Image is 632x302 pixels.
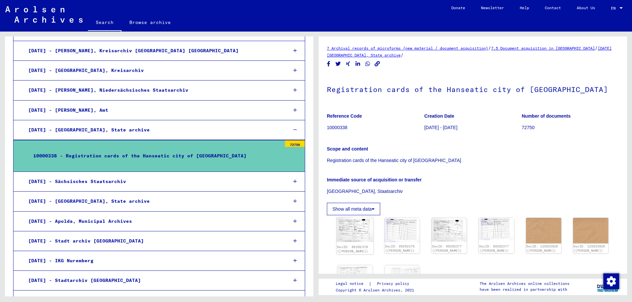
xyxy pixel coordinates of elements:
[285,140,305,147] div: 72750
[88,14,121,32] a: Search
[385,244,415,253] a: DocID: 89292376 ([PERSON_NAME])
[384,218,420,242] img: 002.jpg
[522,124,619,131] p: 72750
[327,74,619,103] h1: Registration cards of the Hanseatic city of [GEOGRAPHIC_DATA]
[526,218,561,244] img: 001.jpg
[611,6,618,11] span: EN
[327,146,368,151] b: Scope and content
[23,104,282,117] div: [DATE] - [PERSON_NAME], Amt
[325,60,332,68] button: Share on Facebook
[336,287,417,293] p: Copyright © Arolsen Archives, 2021
[337,245,368,253] a: DocID: 89292376 ([PERSON_NAME])
[480,281,569,287] p: The Arolsen Archives online collections
[374,60,381,68] button: Copy link
[479,218,514,240] img: 002.jpg
[595,278,620,295] img: yv_logo.png
[121,14,179,30] a: Browse archive
[573,244,605,253] a: DocID: 125833928 ([PERSON_NAME])
[23,64,282,77] div: [DATE] - [GEOGRAPHIC_DATA], Kreisarchiv
[603,273,619,289] div: Change consent
[336,217,374,242] img: 001.jpg
[480,287,569,292] p: have been realized in partnership with
[336,280,417,287] div: |
[23,215,282,228] div: [DATE] - Apolda, Municipal Archives
[23,44,282,57] div: [DATE] - [PERSON_NAME], Kreisarchiv [GEOGRAPHIC_DATA] [GEOGRAPHIC_DATA]
[23,254,282,267] div: [DATE] - IKG Nuremberg
[355,60,361,68] button: Share on LinkedIn
[573,218,608,244] img: 002.jpg
[345,60,352,68] button: Share on Xing
[526,244,558,253] a: DocID: 125833928 ([PERSON_NAME])
[384,265,420,290] img: 004.jpg
[432,244,462,253] a: DocID: 89292377 ([PERSON_NAME])
[327,188,619,195] p: [GEOGRAPHIC_DATA], Staatsarchiv
[23,274,282,287] div: [DATE] - Stadtarchiv [GEOGRAPHIC_DATA]
[337,265,373,290] img: 003.jpg
[327,203,380,215] button: Show all meta data
[23,84,282,97] div: [DATE] - [PERSON_NAME], Niedersächsisches Staatsarchiv
[28,150,282,162] div: 10000338 - Registration cards of the Hanseatic city of [GEOGRAPHIC_DATA]
[424,113,454,119] b: Creation Date
[488,45,491,51] span: /
[327,177,422,182] b: Immediate source of acquisition or transfer
[23,195,282,208] div: [DATE] - [GEOGRAPHIC_DATA], State archive
[479,244,509,253] a: DocID: 89292377 ([PERSON_NAME])
[5,6,83,23] img: Arolsen_neg.svg
[401,52,404,58] span: /
[23,124,282,136] div: [DATE] - [GEOGRAPHIC_DATA], State archive
[491,46,595,51] a: 7.5 Document acquisition in [GEOGRAPHIC_DATA]
[335,60,342,68] button: Share on Twitter
[432,218,467,242] img: 001.jpg
[522,113,571,119] b: Number of documents
[603,273,619,289] img: Change consent
[327,46,488,51] a: 7 Archival records of microforms (new material / document acquisition)
[23,175,282,188] div: [DATE] - Sächsisches Staatsarchiv
[372,280,417,287] a: Privacy policy
[23,235,282,247] div: [DATE] - Stadt archiv [GEOGRAPHIC_DATA]
[327,124,424,131] p: 10000338
[364,60,371,68] button: Share on WhatsApp
[424,124,521,131] p: [DATE] - [DATE]
[327,113,362,119] b: Reference Code
[595,45,598,51] span: /
[336,280,369,287] a: Legal notice
[327,157,619,164] p: Registration cards of the Hanseatic city of [GEOGRAPHIC_DATA]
